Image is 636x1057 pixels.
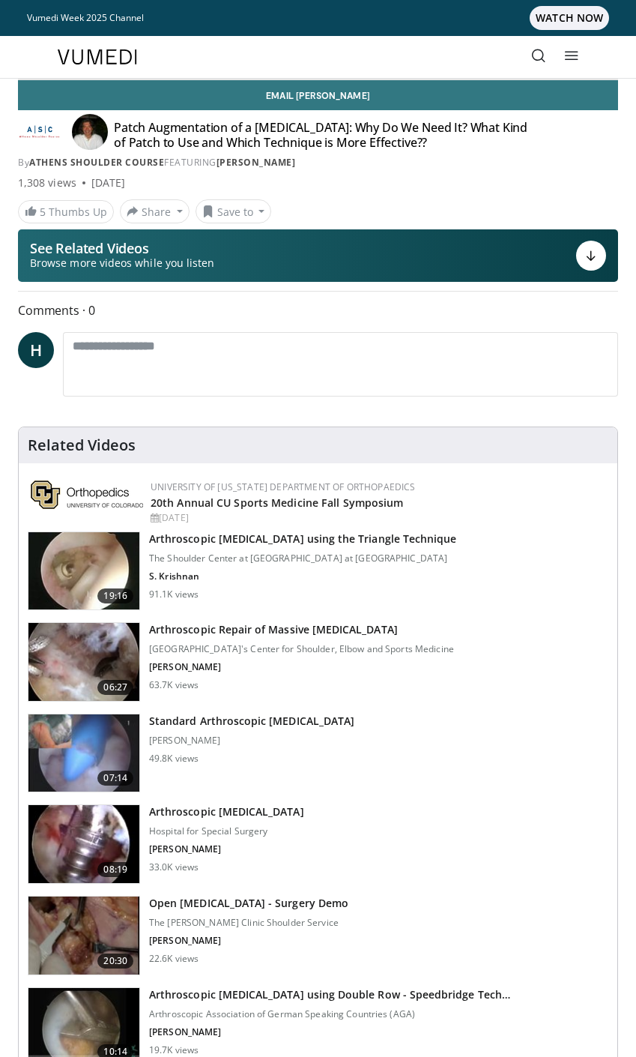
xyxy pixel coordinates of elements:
p: Arthroscopic Association of German Speaking Countries (AGA) [149,1008,510,1020]
p: The Shoulder Center at [GEOGRAPHIC_DATA] at [GEOGRAPHIC_DATA] [149,552,456,564]
img: 38854_0000_3.png.150x105_q85_crop-smart_upscale.jpg [28,714,139,792]
span: Browse more videos while you listen [30,256,214,271]
span: 06:27 [97,680,133,695]
span: WATCH NOW [530,6,609,30]
h3: Arthroscopic [MEDICAL_DATA] using Double Row - Speedbridge Tech… [149,987,510,1002]
p: [GEOGRAPHIC_DATA]'s Center for Shoulder, Elbow and Sports Medicine [149,643,454,655]
button: See Related Videos Browse more videos while you listen [18,229,618,282]
a: 07:14 Standard Arthroscopic [MEDICAL_DATA] [PERSON_NAME] 49.8K views [28,714,608,793]
img: Athens Shoulder Course [18,120,60,144]
span: 07:14 [97,771,133,786]
p: The [PERSON_NAME] Clinic Shoulder Service [149,917,348,929]
h3: Standard Arthroscopic [MEDICAL_DATA] [149,714,354,729]
span: 5 [40,205,46,219]
p: [PERSON_NAME] [149,843,304,855]
a: H [18,332,54,368]
button: Save to [196,199,272,223]
h3: Arthroscopic [MEDICAL_DATA] [149,804,304,819]
span: 1,308 views [18,175,76,190]
p: [PERSON_NAME] [149,735,354,747]
span: 20:30 [97,954,133,969]
div: By FEATURING [18,156,618,169]
p: Hospital for Special Surgery [149,825,304,837]
span: Comments 0 [18,301,618,320]
img: burk_3.png.150x105_q85_crop-smart_upscale.jpg [28,897,139,975]
h4: Patch Augmentation of a [MEDICAL_DATA]: Why Do We Need It? What Kind of Patch to Use and Which Te... [114,120,540,150]
p: See Related Videos [30,241,214,256]
img: 10051_3.png.150x105_q85_crop-smart_upscale.jpg [28,805,139,883]
p: 63.7K views [149,679,199,691]
img: VuMedi Logo [58,49,137,64]
span: 19:16 [97,588,133,603]
a: Email [PERSON_NAME] [18,80,618,110]
a: 20:30 Open [MEDICAL_DATA] - Surgery Demo The [PERSON_NAME] Clinic Shoulder Service [PERSON_NAME] ... [28,896,608,975]
p: 49.8K views [149,753,199,765]
a: University of [US_STATE] Department of Orthopaedics [151,481,416,493]
p: 33.0K views [149,861,199,873]
p: 91.1K views [149,588,199,600]
h4: Related Videos [28,436,136,454]
button: Share [120,199,190,223]
p: S. Krishnan [149,570,456,582]
p: [PERSON_NAME] [149,661,454,673]
div: [DATE] [91,175,125,190]
img: Avatar [72,114,108,150]
h3: Arthroscopic Repair of Massive [MEDICAL_DATA] [149,622,454,637]
div: [DATE] [151,511,605,525]
p: [PERSON_NAME] [149,935,348,947]
h3: Open [MEDICAL_DATA] - Surgery Demo [149,896,348,911]
a: 06:27 Arthroscopic Repair of Massive [MEDICAL_DATA] [GEOGRAPHIC_DATA]'s Center for Shoulder, Elbo... [28,622,608,702]
p: 19.7K views [149,1044,199,1056]
p: [PERSON_NAME] [149,1026,510,1038]
span: 08:19 [97,862,133,877]
a: 19:16 Arthroscopic [MEDICAL_DATA] using the Triangle Technique The Shoulder Center at [GEOGRAPHIC... [28,531,608,611]
a: Vumedi Week 2025 ChannelWATCH NOW [27,6,609,30]
img: 355603a8-37da-49b6-856f-e00d7e9307d3.png.150x105_q85_autocrop_double_scale_upscale_version-0.2.png [31,481,143,509]
img: 281021_0002_1.png.150x105_q85_crop-smart_upscale.jpg [28,623,139,701]
h3: Arthroscopic [MEDICAL_DATA] using the Triangle Technique [149,531,456,546]
a: 5 Thumbs Up [18,200,114,223]
p: 22.6K views [149,953,199,965]
a: 20th Annual CU Sports Medicine Fall Symposium [151,496,404,510]
a: [PERSON_NAME] [216,156,296,169]
a: 08:19 Arthroscopic [MEDICAL_DATA] Hospital for Special Surgery [PERSON_NAME] 33.0K views [28,804,608,884]
img: krish_3.png.150x105_q85_crop-smart_upscale.jpg [28,532,139,610]
a: Athens Shoulder Course [29,156,164,169]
